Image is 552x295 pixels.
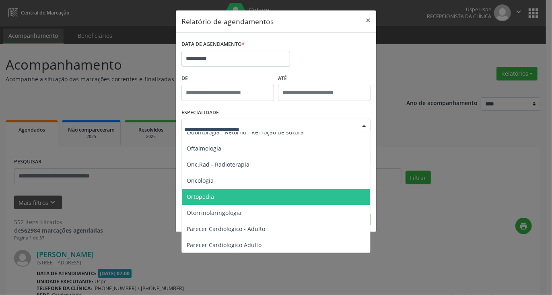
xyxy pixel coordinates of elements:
span: Parecer Cardiologico Adulto [187,241,262,249]
label: DATA DE AGENDAMENTO [181,38,245,51]
span: Onc.Rad - Radioterapia [187,161,249,168]
span: Oftalmologia [187,144,221,152]
span: Ortopedia [187,193,214,200]
span: Otorrinolaringologia [187,209,241,217]
button: Close [360,10,376,30]
label: De [181,72,274,85]
span: Odontologia - Retorno - Remoção de sutura [187,128,304,136]
span: Parecer Cardiologico - Adulto [187,225,265,233]
label: ESPECIALIDADE [181,107,219,119]
h5: Relatório de agendamentos [181,16,274,27]
span: Oncologia [187,177,214,184]
label: ATÉ [278,72,371,85]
